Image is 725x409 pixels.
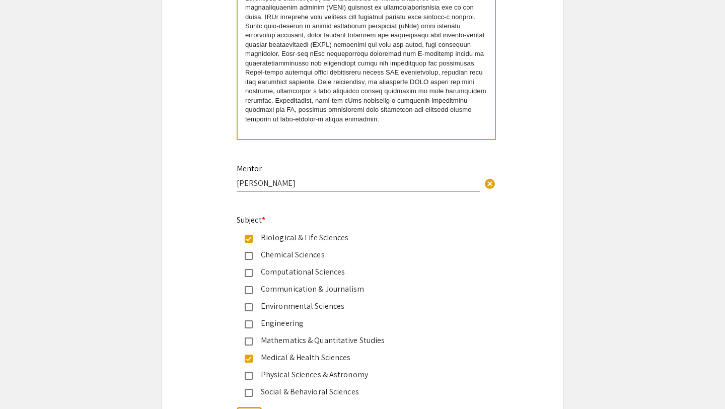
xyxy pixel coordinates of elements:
mat-label: Mentor [237,163,262,174]
div: Chemical Sciences [253,249,464,261]
div: Computational Sciences [253,266,464,278]
button: Clear [480,173,500,193]
div: Social & Behavioral Sciences [253,386,464,398]
div: Medical & Health Sciences [253,352,464,364]
div: Biological & Life Sciences [253,232,464,244]
iframe: Chat [8,364,43,401]
div: Communication & Journalism [253,283,464,295]
div: Physical Sciences & Astronomy [253,369,464,381]
div: Environmental Sciences [253,300,464,312]
div: Engineering [253,317,464,329]
div: Mathematics & Quantitative Studies [253,334,464,347]
mat-label: Subject [237,215,265,225]
span: cancel [484,178,496,190]
input: Type Here [237,178,480,188]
